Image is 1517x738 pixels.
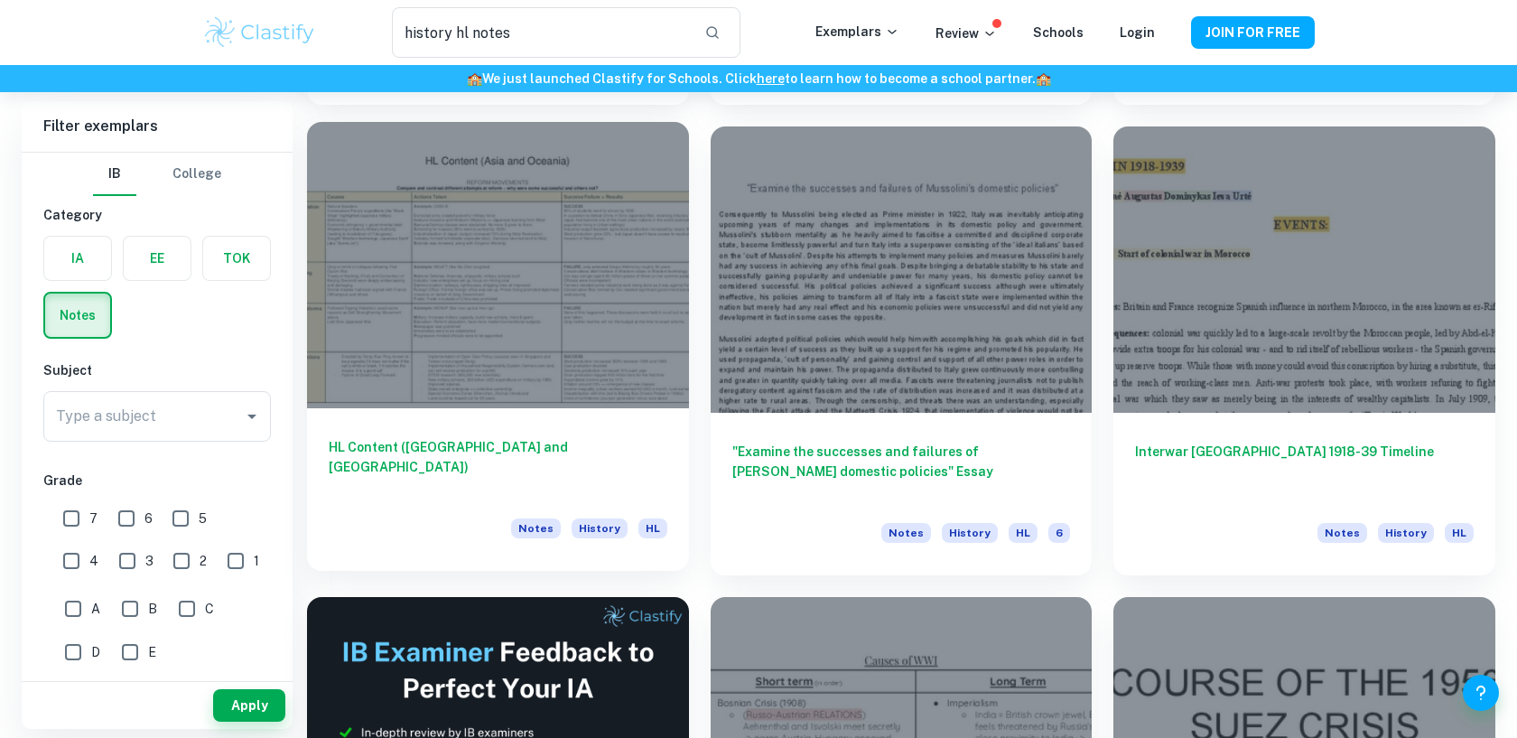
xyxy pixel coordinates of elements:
span: HL [1445,523,1474,543]
h6: Category [43,205,271,225]
span: 3 [145,551,154,571]
button: College [172,153,221,196]
a: Login [1120,25,1155,40]
span: Notes [1317,523,1367,543]
h6: Grade [43,471,271,490]
span: 1 [254,551,259,571]
span: 6 [1048,523,1070,543]
a: "Examine the successes and failures of [PERSON_NAME] domestic policies" EssayNotesHistoryHL6 [711,126,1093,575]
span: E [148,642,156,662]
h6: Interwar [GEOGRAPHIC_DATA] 1918-39 Timeline [1135,442,1474,501]
h6: HL Content ([GEOGRAPHIC_DATA] and [GEOGRAPHIC_DATA]) [329,437,667,497]
span: History [1378,523,1434,543]
button: EE [124,237,191,280]
h6: Filter exemplars [22,101,293,152]
span: HL [638,518,667,538]
img: Clastify logo [202,14,317,51]
span: 🏫 [1036,71,1051,86]
button: IA [44,237,111,280]
span: D [91,642,100,662]
a: here [757,71,785,86]
span: History [942,523,998,543]
span: A [91,599,100,619]
span: HL [1009,523,1038,543]
button: Open [239,404,265,429]
span: 🏫 [467,71,482,86]
button: TOK [203,237,270,280]
button: IB [93,153,136,196]
button: Apply [213,689,285,722]
span: Notes [511,518,561,538]
button: JOIN FOR FREE [1191,16,1315,49]
div: Filter type choice [93,153,221,196]
input: Search for any exemplars... [392,7,690,58]
span: 7 [89,509,98,528]
h6: "Examine the successes and failures of [PERSON_NAME] domestic policies" Essay [732,442,1071,501]
h6: We just launched Clastify for Schools. Click to learn how to become a school partner. [4,69,1513,89]
span: 2 [200,551,207,571]
a: Interwar [GEOGRAPHIC_DATA] 1918-39 TimelineNotesHistoryHL [1113,126,1495,575]
span: History [572,518,628,538]
button: Help and Feedback [1463,675,1499,711]
button: Notes [45,294,110,337]
a: HL Content ([GEOGRAPHIC_DATA] and [GEOGRAPHIC_DATA])NotesHistoryHL [307,126,689,575]
span: B [148,599,157,619]
a: Schools [1033,25,1084,40]
span: 6 [144,509,153,528]
span: 4 [89,551,98,571]
span: 5 [199,509,207,528]
p: Exemplars [815,22,899,42]
p: Review [935,23,997,43]
span: Notes [881,523,931,543]
span: C [205,599,214,619]
h6: Subject [43,360,271,380]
